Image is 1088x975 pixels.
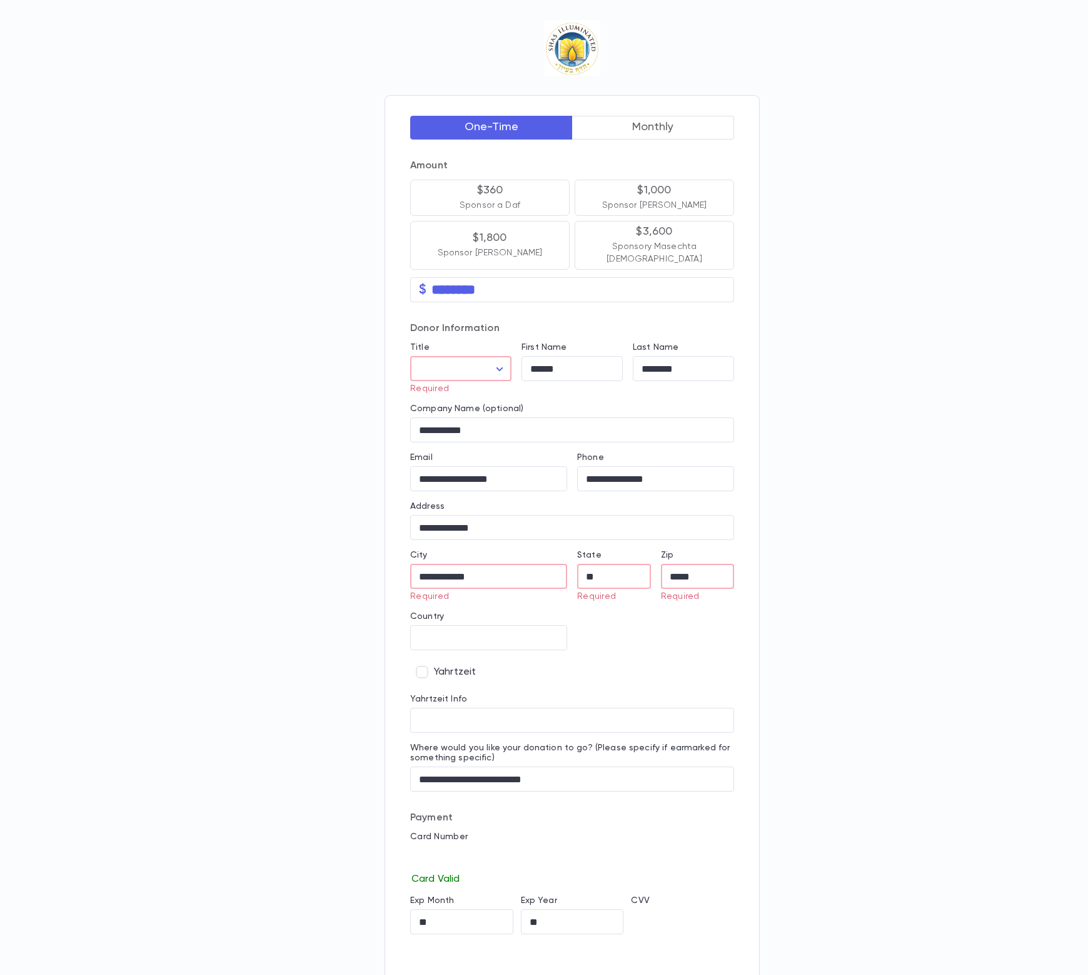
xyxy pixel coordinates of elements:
[585,240,723,265] p: Sponsory Masechta [DEMOGRAPHIC_DATA]
[410,322,734,335] p: Donor Information
[577,591,642,601] p: Required
[410,501,445,511] label: Address
[602,199,707,212] p: Sponsor [PERSON_NAME]
[572,116,735,140] button: Monthly
[410,591,558,601] p: Required
[473,232,506,244] p: $1,800
[577,452,604,462] label: Phone
[419,283,426,296] p: $
[636,225,672,238] p: $3,600
[410,611,444,621] label: Country
[410,342,430,352] label: Title
[477,184,503,197] p: $360
[410,452,433,462] label: Email
[410,221,570,270] button: $1,800Sponsor [PERSON_NAME]
[410,845,734,870] iframe: card
[410,832,734,842] p: Card Number
[410,404,523,414] label: Company Name (optional)
[637,184,671,197] p: $1,000
[410,384,503,394] p: Required
[434,666,476,678] span: Yahrtzeit
[410,694,467,704] label: Yahrtzeit Info
[410,550,428,560] label: City
[633,342,678,352] label: Last Name
[460,199,520,212] p: Sponsor a Daf
[631,909,734,934] iframe: cvv
[410,896,454,906] label: Exp Month
[577,550,602,560] label: State
[410,870,734,886] p: Card Valid
[575,221,734,270] button: $3,600Sponsory Masechta [DEMOGRAPHIC_DATA]
[410,116,573,140] button: One-Time
[544,20,600,76] img: Logo
[410,180,570,216] button: $360Sponsor a Daf
[521,896,557,906] label: Exp Year
[631,896,734,906] p: CVV
[410,812,734,824] p: Payment
[410,160,734,172] p: Amount
[661,550,673,560] label: Zip
[661,591,726,601] p: Required
[575,180,734,216] button: $1,000Sponsor [PERSON_NAME]
[521,342,567,352] label: First Name
[410,357,511,381] div: ​
[410,743,734,763] label: Where would you like your donation to go? (Please specify if earmarked for something specific)
[438,247,543,259] p: Sponsor [PERSON_NAME]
